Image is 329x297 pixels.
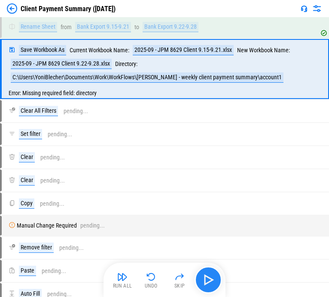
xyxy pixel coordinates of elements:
[117,272,128,282] img: Run All
[11,72,283,83] div: C:\Users\YoniBlecher\Documents\Work\WorkFlows\[PERSON_NAME] - weekly client payment summary\account1
[133,45,234,55] div: 2025-09 - JPM 8629 Client 9.15-9.21.xlsx
[19,266,36,276] div: Paste
[42,268,66,274] div: pending...
[80,222,105,229] div: pending...
[301,5,308,12] img: Support
[115,61,137,67] div: Directory:
[134,24,139,30] div: to
[19,45,66,55] div: Save Workbook As
[19,129,42,139] div: Set filter
[312,3,322,14] img: Settings menu
[201,273,215,287] img: Main button
[113,283,132,288] div: Run All
[40,154,65,161] div: pending...
[21,5,116,13] div: Client Payment Summary ([DATE])
[59,245,84,251] div: pending...
[40,177,65,184] div: pending...
[145,283,158,288] div: Undo
[237,47,290,54] div: New Workbook Name:
[109,270,136,290] button: Run All
[40,201,64,207] div: pending...
[19,198,34,209] div: Copy
[48,131,72,138] div: pending...
[174,283,185,288] div: Skip
[70,47,129,54] div: Current Workbook Name:
[7,3,17,14] img: Back
[19,22,57,32] div: Rename Sheet
[61,24,72,30] div: from
[19,152,35,162] div: Clear
[19,175,35,186] div: Clear
[174,272,185,282] img: Skip
[64,108,88,114] div: pending...
[19,106,58,116] div: Clear All Filters
[75,22,131,32] div: Bank Export 9.15-9.21
[146,272,156,282] img: Undo
[166,270,193,290] button: Skip
[143,22,198,32] div: Bank Export 9.22-9.28
[11,59,112,69] div: 2025-09 - JPM 8629 Client 9.22-9.28.xlsx
[17,222,77,229] div: Manual Change Required
[2,88,328,98] div: Error: Missing required field: directory
[19,243,54,253] div: Remove filter
[137,270,165,290] button: Undo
